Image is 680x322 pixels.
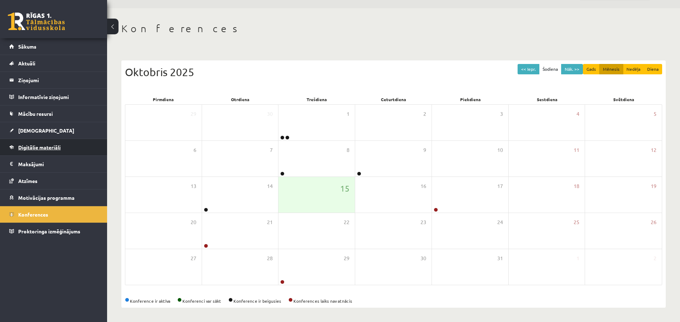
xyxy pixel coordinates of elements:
[18,72,98,88] legend: Ziņojumi
[278,94,355,104] div: Trešdiena
[18,89,98,105] legend: Informatīvie ziņojumi
[191,182,196,190] span: 13
[583,64,600,74] button: Gads
[202,94,278,104] div: Otrdiena
[423,110,426,118] span: 2
[344,254,349,262] span: 29
[651,182,656,190] span: 19
[497,182,503,190] span: 17
[585,94,662,104] div: Svētdiena
[18,228,80,234] span: Proktoringa izmēģinājums
[509,94,585,104] div: Sestdiena
[191,254,196,262] span: 27
[191,218,196,226] span: 20
[576,254,579,262] span: 1
[9,105,98,122] a: Mācību resursi
[18,211,48,218] span: Konferences
[191,110,196,118] span: 29
[9,173,98,189] a: Atzīmes
[9,122,98,139] a: [DEMOGRAPHIC_DATA]
[574,218,579,226] span: 25
[651,218,656,226] span: 26
[574,182,579,190] span: 18
[125,94,202,104] div: Pirmdiena
[539,64,561,74] button: Šodiena
[18,144,61,150] span: Digitālie materiāli
[18,194,75,201] span: Motivācijas programma
[267,254,273,262] span: 28
[497,254,503,262] span: 31
[340,182,349,194] span: 15
[654,110,656,118] span: 5
[623,64,644,74] button: Nedēļa
[518,64,539,74] button: << Iepr.
[497,218,503,226] span: 24
[420,182,426,190] span: 16
[355,94,432,104] div: Ceturtdiena
[9,156,98,172] a: Maksājumi
[9,206,98,223] a: Konferences
[9,89,98,105] a: Informatīvie ziņojumi
[344,218,349,226] span: 22
[651,146,656,154] span: 12
[9,38,98,55] a: Sākums
[267,110,273,118] span: 30
[497,146,503,154] span: 10
[193,146,196,154] span: 6
[18,110,53,117] span: Mācību resursi
[423,146,426,154] span: 9
[9,189,98,206] a: Motivācijas programma
[9,139,98,155] a: Digitālie materiāli
[654,254,656,262] span: 2
[347,146,349,154] span: 8
[18,43,36,50] span: Sākums
[18,127,74,134] span: [DEMOGRAPHIC_DATA]
[599,64,623,74] button: Mēnesis
[18,60,35,66] span: Aktuāli
[18,156,98,172] legend: Maksājumi
[644,64,662,74] button: Diena
[9,223,98,239] a: Proktoringa izmēģinājums
[500,110,503,118] span: 3
[267,218,273,226] span: 21
[270,146,273,154] span: 7
[420,218,426,226] span: 23
[9,55,98,71] a: Aktuāli
[9,72,98,88] a: Ziņojumi
[8,13,65,30] a: Rīgas 1. Tālmācības vidusskola
[432,94,509,104] div: Piekdiena
[267,182,273,190] span: 14
[125,64,662,80] div: Oktobris 2025
[121,23,666,35] h1: Konferences
[420,254,426,262] span: 30
[561,64,583,74] button: Nāk. >>
[574,146,579,154] span: 11
[576,110,579,118] span: 4
[125,298,662,304] div: Konference ir aktīva Konferenci var sākt Konference ir beigusies Konferences laiks nav atnācis
[347,110,349,118] span: 1
[18,178,37,184] span: Atzīmes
